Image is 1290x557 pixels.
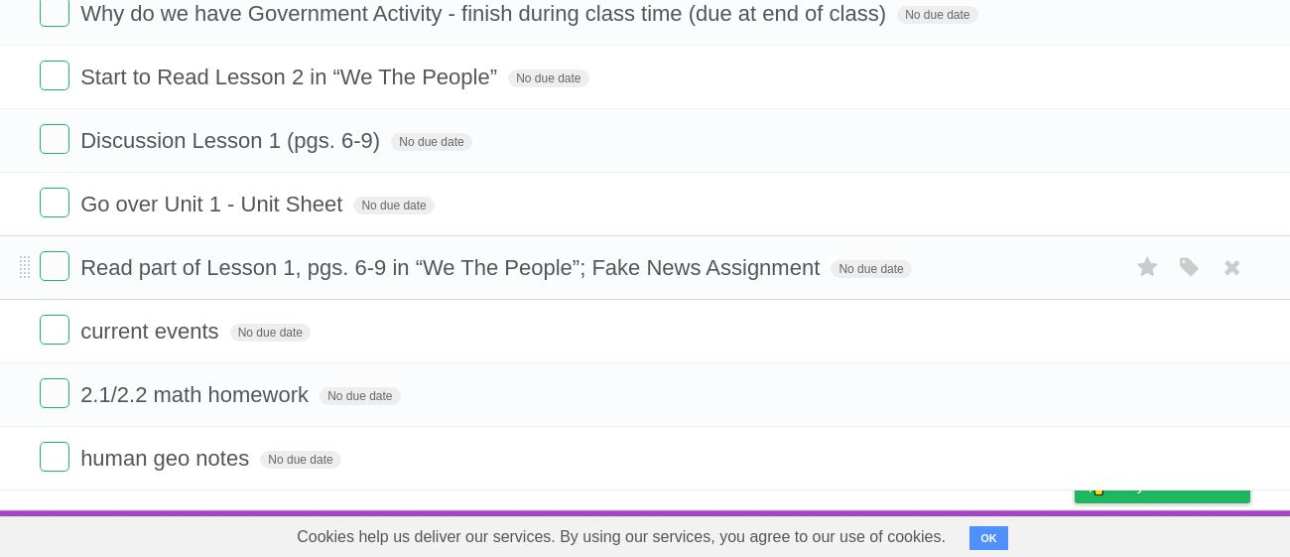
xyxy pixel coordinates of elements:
span: No due date [391,133,471,151]
label: Done [40,442,69,472]
span: 2.1/2.2 math homework [80,382,314,407]
span: No due date [831,260,911,278]
a: Terms [981,515,1025,553]
label: Done [40,251,69,281]
span: No due date [260,451,340,469]
label: Star task [1129,251,1167,284]
a: Suggest a feature [1125,515,1250,553]
span: No due date [320,387,400,405]
span: human geo notes [80,446,254,471]
a: Developers [876,515,957,553]
span: Go over Unit 1 - Unit Sheet [80,192,347,216]
button: OK [969,526,1008,550]
a: About [811,515,852,553]
span: No due date [353,197,434,214]
span: Cookies help us deliver our services. By using our services, you agree to our use of cookies. [277,517,966,557]
span: No due date [230,324,311,342]
span: No due date [508,70,588,87]
label: Done [40,124,69,154]
span: No due date [897,6,977,24]
span: current events [80,319,223,344]
span: Why do we have Government Activity - finish during class time (due at end of class) [80,1,891,26]
span: Buy me a coffee [1116,468,1240,502]
label: Done [40,378,69,408]
span: Start to Read Lesson 2 in “We The People” [80,65,502,89]
label: Done [40,188,69,217]
label: Done [40,61,69,90]
label: Done [40,315,69,345]
span: Discussion Lesson 1 (pgs. 6-9) [80,128,385,153]
span: Read part of Lesson 1, pgs. 6-9 in “We The People”; Fake News Assignment [80,255,825,280]
a: Privacy [1049,515,1100,553]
